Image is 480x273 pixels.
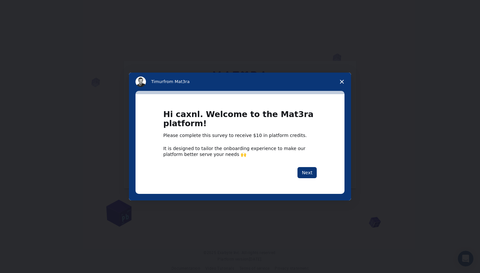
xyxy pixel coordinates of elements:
[333,73,351,91] span: Close survey
[163,132,317,139] div: Please complete this survey to receive $10 in platform credits.
[163,110,317,132] h1: Hi caxnl. Welcome to the Mat3ra platform!
[163,145,317,157] div: It is designed to tailor the onboarding experience to make our platform better serve your needs 🙌
[136,77,146,87] img: Profile image for Timur
[297,167,317,178] button: Next
[14,5,37,10] span: Support
[151,79,163,84] span: Timur
[163,79,189,84] span: from Mat3ra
